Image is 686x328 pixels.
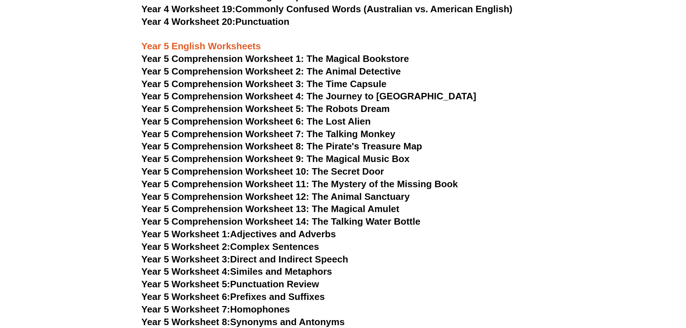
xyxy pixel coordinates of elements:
a: Year 5 Comprehension Worksheet 14: The Talking Water Bottle [142,216,421,227]
a: Year 5 Worksheet 6:Prefixes and Suffixes [142,291,325,302]
span: Year 5 Worksheet 1: [142,229,230,239]
a: Year 5 Comprehension Worksheet 7: The Talking Monkey [142,129,395,139]
a: Year 4 Worksheet 19:Commonly Confused Words (Australian vs. American English) [142,4,513,14]
span: Year 5 Worksheet 2: [142,241,230,252]
a: Year 5 Comprehension Worksheet 4: The Journey to [GEOGRAPHIC_DATA] [142,91,476,102]
span: Year 5 Worksheet 4: [142,266,230,277]
span: Year 5 Worksheet 6: [142,291,230,302]
iframe: Chat Widget [566,247,686,328]
a: Year 5 Comprehension Worksheet 3: The Time Capsule [142,78,387,89]
a: Year 5 Worksheet 7:Homophones [142,304,290,315]
a: Year 5 Worksheet 8:Synonyms and Antonyms [142,316,345,327]
a: Year 5 Worksheet 2:Complex Sentences [142,241,319,252]
span: Year 4 Worksheet 19: [142,4,236,14]
a: Year 5 Comprehension Worksheet 12: The Animal Sanctuary [142,191,410,202]
a: Year 5 Comprehension Worksheet 10: The Secret Door [142,166,384,177]
a: Year 5 Comprehension Worksheet 2: The Animal Detective [142,66,401,77]
a: Year 5 Worksheet 4:Similes and Metaphors [142,266,332,277]
a: Year 5 Worksheet 5:Punctuation Review [142,279,319,289]
span: Year 4 Worksheet 20: [142,16,236,27]
a: Year 5 Comprehension Worksheet 11: The Mystery of the Missing Book [142,179,458,189]
a: Year 5 Comprehension Worksheet 8: The Pirate's Treasure Map [142,141,422,152]
span: Year 5 Worksheet 5: [142,279,230,289]
span: Year 5 Worksheet 7: [142,304,230,315]
a: Year 5 Comprehension Worksheet 13: The Magical Amulet [142,203,399,214]
a: Year 5 Comprehension Worksheet 6: The Lost Alien [142,116,371,127]
span: Year 5 Worksheet 3: [142,254,230,265]
span: Year 5 Worksheet 8: [142,316,230,327]
a: Year 5 Worksheet 1:Adjectives and Adverbs [142,229,336,239]
a: Year 5 Worksheet 3:Direct and Indirect Speech [142,254,348,265]
a: Year 5 Comprehension Worksheet 9: The Magical Music Box [142,153,410,164]
a: Year 4 Worksheet 20:Punctuation [142,16,290,27]
h3: Year 5 English Worksheets [142,28,545,53]
a: Year 5 Comprehension Worksheet 5: The Robots Dream [142,103,390,114]
a: Year 5 Comprehension Worksheet 1: The Magical Bookstore [142,53,409,64]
